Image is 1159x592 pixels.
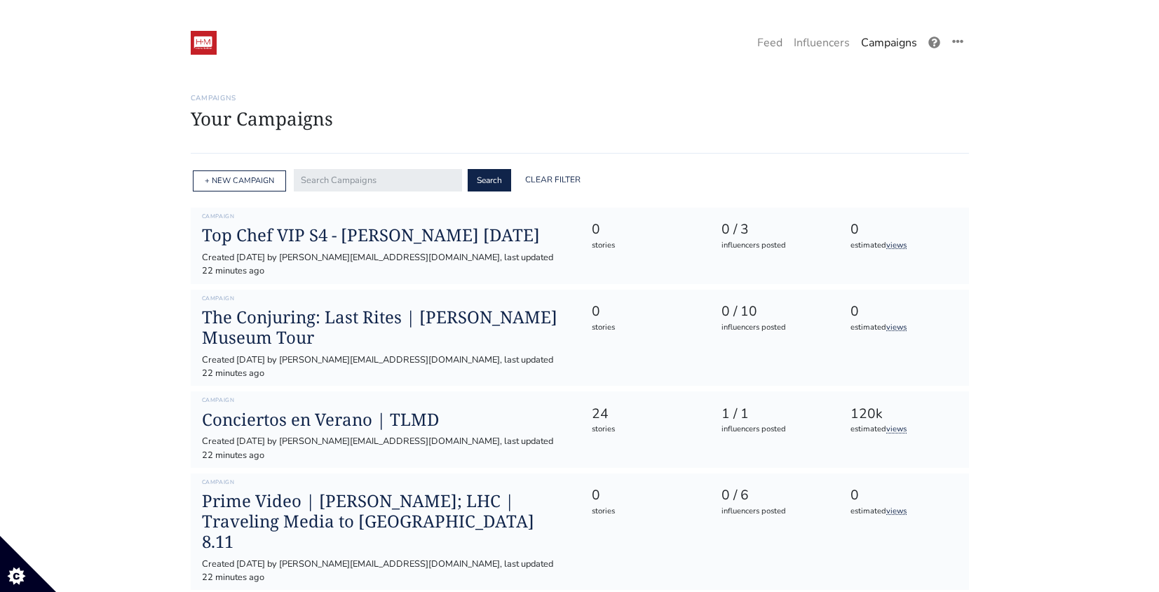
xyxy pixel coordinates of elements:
[721,240,826,252] div: influencers posted
[592,424,696,436] div: stories
[592,302,696,322] div: 0
[294,169,462,191] input: Search Campaigns
[202,397,569,404] h6: Campaign
[202,307,569,348] a: The Conjuring: Last Rites | [PERSON_NAME] Museum Tour
[850,302,955,322] div: 0
[721,220,826,240] div: 0 / 3
[886,424,907,434] a: views
[191,31,217,55] img: 19:52:48_1547236368
[721,322,826,334] div: influencers posted
[721,404,826,424] div: 1 / 1
[886,322,907,332] a: views
[592,240,696,252] div: stories
[191,108,969,130] h1: Your Campaigns
[592,220,696,240] div: 0
[855,29,923,57] a: Campaigns
[788,29,855,57] a: Influencers
[202,479,569,486] h6: Campaign
[592,322,696,334] div: stories
[721,424,826,436] div: influencers posted
[592,506,696,518] div: stories
[191,94,969,102] h6: Campaigns
[202,295,569,302] h6: Campaign
[202,225,569,245] a: Top Chef VIP S4 - [PERSON_NAME] [DATE]
[202,491,569,551] a: Prime Video | [PERSON_NAME]; LHC | Traveling Media to [GEOGRAPHIC_DATA] 8.11
[886,240,907,250] a: views
[592,404,696,424] div: 24
[850,506,955,518] div: estimated
[850,240,955,252] div: estimated
[850,424,955,436] div: estimated
[517,169,589,191] a: Clear Filter
[202,435,569,462] div: Created [DATE] by [PERSON_NAME][EMAIL_ADDRESS][DOMAIN_NAME], last updated 22 minutes ago
[202,410,569,430] a: Conciertos en Verano | TLMD
[886,506,907,516] a: views
[721,506,826,518] div: influencers posted
[202,213,569,220] h6: Campaign
[468,169,511,191] button: Search
[721,485,826,506] div: 0 / 6
[202,251,569,278] div: Created [DATE] by [PERSON_NAME][EMAIL_ADDRESS][DOMAIN_NAME], last updated 22 minutes ago
[202,558,569,584] div: Created [DATE] by [PERSON_NAME][EMAIL_ADDRESS][DOMAIN_NAME], last updated 22 minutes ago
[850,485,955,506] div: 0
[721,302,826,322] div: 0 / 10
[850,322,955,334] div: estimated
[592,485,696,506] div: 0
[850,404,955,424] div: 120k
[205,175,274,186] a: + NEW CAMPAIGN
[752,29,788,57] a: Feed
[202,354,569,380] div: Created [DATE] by [PERSON_NAME][EMAIL_ADDRESS][DOMAIN_NAME], last updated 22 minutes ago
[850,220,955,240] div: 0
